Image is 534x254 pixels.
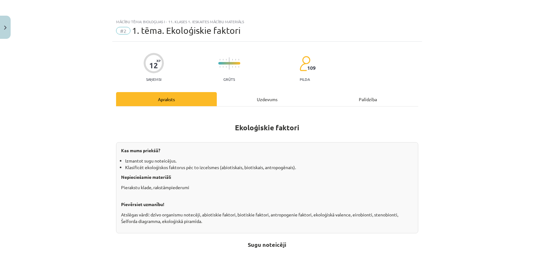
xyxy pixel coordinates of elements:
[299,56,310,71] img: students-c634bb4e5e11cddfef0936a35e636f08e4e9abd3cc4e673bd6f9a4125e45ecb1.svg
[121,184,413,197] p: Pierakstu klade, rakstāmpiederumi
[223,66,223,68] img: icon-short-line-57e1e144782c952c97e751825c79c345078a6d821885a25fce030b3d8c18986b.svg
[156,59,160,62] span: XP
[226,66,226,68] img: icon-short-line-57e1e144782c952c97e751825c79c345078a6d821885a25fce030b3d8c18986b.svg
[232,59,233,60] img: icon-short-line-57e1e144782c952c97e751825c79c345078a6d821885a25fce030b3d8c18986b.svg
[116,19,418,24] div: Mācību tēma: Bioloģijas i - 11. klases 1. ieskaites mācību materiāls
[223,59,223,60] img: icon-short-line-57e1e144782c952c97e751825c79c345078a6d821885a25fce030b3d8c18986b.svg
[235,59,236,60] img: icon-short-line-57e1e144782c952c97e751825c79c345078a6d821885a25fce030b3d8c18986b.svg
[223,77,235,81] p: Grūts
[121,148,160,153] strong: Kas mums priekšā?
[4,26,7,30] img: icon-close-lesson-0947bae3869378f0d4975bcd49f059093ad1ed9edebbc8119c70593378902aed.svg
[144,77,164,81] p: Saņemsi
[235,66,236,68] img: icon-short-line-57e1e144782c952c97e751825c79c345078a6d821885a25fce030b3d8c18986b.svg
[125,164,413,171] li: Klasificēt ekoloģiskos faktorus pēc to izcelsmes (abiotiskais, biotiskais, antropogēnais).
[116,27,130,34] span: #2
[307,65,316,71] span: 109
[121,201,164,207] strong: Pievērsiet uzmanību!
[318,92,418,106] div: Palīdzība
[248,241,286,248] strong: Sugu noteicēji
[116,92,217,106] div: Apraksts
[226,59,226,60] img: icon-short-line-57e1e144782c952c97e751825c79c345078a6d821885a25fce030b3d8c18986b.svg
[132,25,241,36] span: 1. tēma. Ekoloģiskie faktori
[235,123,299,132] strong: Ekoloģiskie faktori
[125,158,413,164] li: Izmantot sugu noteicējus.
[121,174,171,180] strong: Nepieciešamie materiāli
[300,77,310,81] p: pilda
[149,61,158,70] div: 12
[217,92,318,106] div: Uzdevums
[229,57,230,70] img: icon-long-line-d9ea69661e0d244f92f715978eff75569469978d946b2353a9bb055b3ed8787d.svg
[121,211,413,225] p: Atslēgas vārdi: dzīvo organismu notecēji, abiotiskie faktori, biotiskie faktori, antropogenie fak...
[232,66,233,68] img: icon-short-line-57e1e144782c952c97e751825c79c345078a6d821885a25fce030b3d8c18986b.svg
